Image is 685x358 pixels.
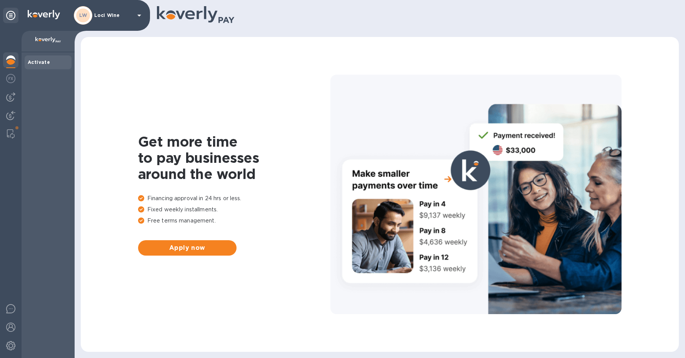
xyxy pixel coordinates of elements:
[79,12,87,18] b: LW
[144,243,230,253] span: Apply now
[138,217,330,225] p: Free terms management.
[94,13,133,18] p: Loci Wine
[28,59,50,65] b: Activate
[138,134,330,182] h1: Get more time to pay businesses around the world
[138,194,330,202] p: Financing approval in 24 hrs or less.
[28,10,60,19] img: Logo
[6,74,15,83] img: Foreign exchange
[138,206,330,214] p: Fixed weekly installments.
[138,240,237,256] button: Apply now
[3,8,18,23] div: Unpin categories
